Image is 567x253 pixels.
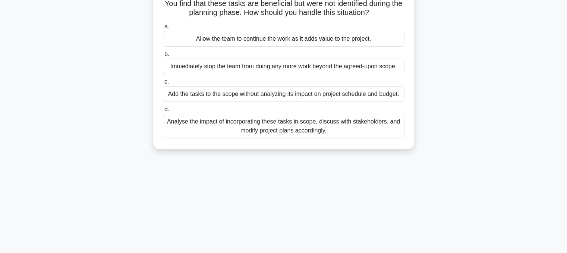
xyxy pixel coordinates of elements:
[164,51,169,57] span: b.
[163,31,404,47] div: Allow the team to continue the work as it adds value to the project.
[163,114,404,138] div: Analyse the impact of incorporating these tasks in scope, discuss with stakeholders, and modify p...
[163,86,404,102] div: Add the tasks to the scope without analyzing its impact on project schedule and budget.
[164,106,169,112] span: d.
[163,59,404,74] div: Immediately stop the team from doing any more work beyond the agreed-upon scope.
[164,23,169,29] span: a.
[164,78,169,85] span: c.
